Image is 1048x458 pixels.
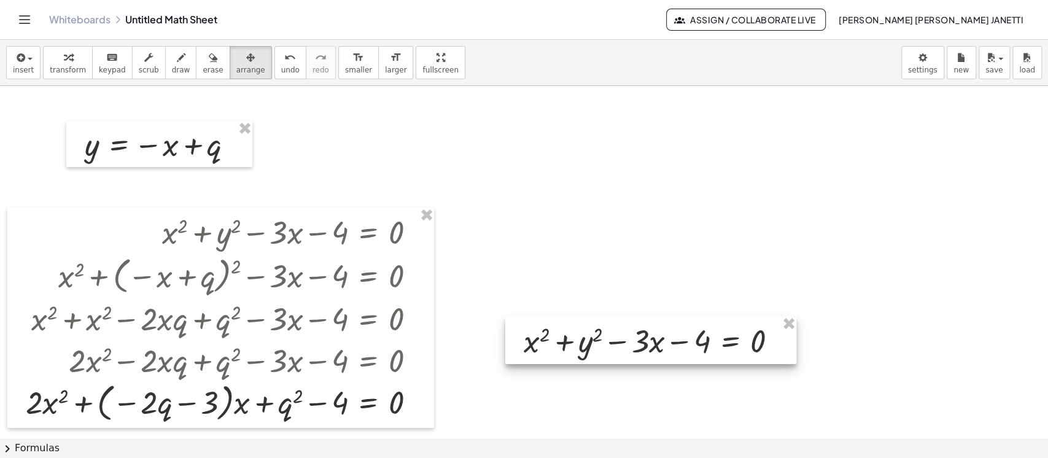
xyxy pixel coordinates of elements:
[352,50,364,65] i: format_size
[106,50,118,65] i: keyboard
[99,66,126,74] span: keypad
[230,46,272,79] button: arrange
[15,10,34,29] button: Toggle navigation
[338,46,379,79] button: format_sizesmaller
[908,66,937,74] span: settings
[49,14,111,26] a: Whiteboards
[979,46,1010,79] button: save
[284,50,296,65] i: undo
[838,14,1023,25] span: [PERSON_NAME] [PERSON_NAME] Janetti
[306,46,336,79] button: redoredo
[390,50,402,65] i: format_size
[139,66,159,74] span: scrub
[947,46,976,79] button: new
[196,46,230,79] button: erase
[953,66,969,74] span: new
[378,46,413,79] button: format_sizelarger
[312,66,329,74] span: redo
[43,46,93,79] button: transform
[1012,46,1042,79] button: load
[281,66,300,74] span: undo
[274,46,306,79] button: undoundo
[236,66,265,74] span: arrange
[416,46,465,79] button: fullscreen
[345,66,372,74] span: smaller
[666,9,826,31] button: Assign / Collaborate Live
[385,66,406,74] span: larger
[172,66,190,74] span: draw
[132,46,166,79] button: scrub
[50,66,86,74] span: transform
[901,46,944,79] button: settings
[203,66,223,74] span: erase
[985,66,1003,74] span: save
[165,46,197,79] button: draw
[422,66,458,74] span: fullscreen
[92,46,133,79] button: keyboardkeypad
[677,14,816,25] span: Assign / Collaborate Live
[828,9,1033,31] button: [PERSON_NAME] [PERSON_NAME] Janetti
[315,50,327,65] i: redo
[13,66,34,74] span: insert
[6,46,41,79] button: insert
[1019,66,1035,74] span: load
